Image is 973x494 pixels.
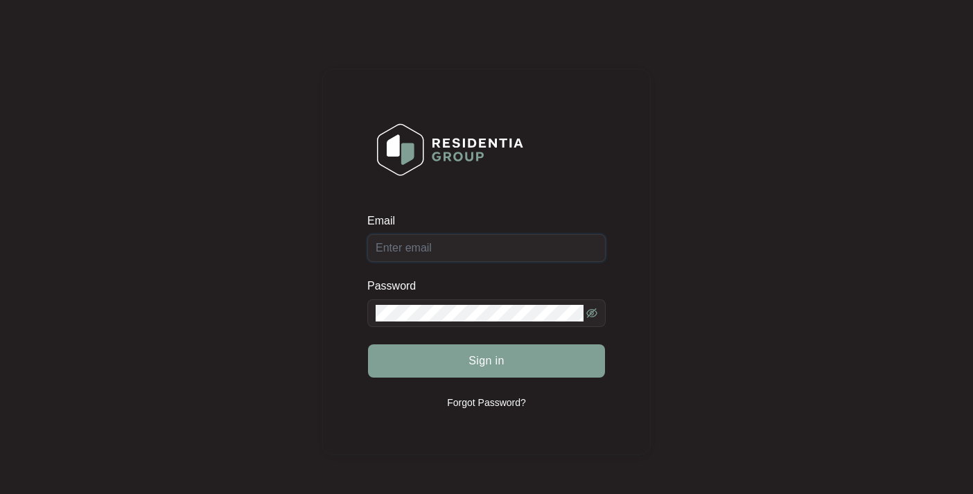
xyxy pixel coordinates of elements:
[468,353,505,369] span: Sign in
[447,396,526,409] p: Forgot Password?
[367,214,405,228] label: Email
[367,279,426,293] label: Password
[376,305,584,321] input: Password
[368,344,605,378] button: Sign in
[368,114,532,185] img: Login Logo
[586,308,597,319] span: eye-invisible
[367,234,606,262] input: Email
